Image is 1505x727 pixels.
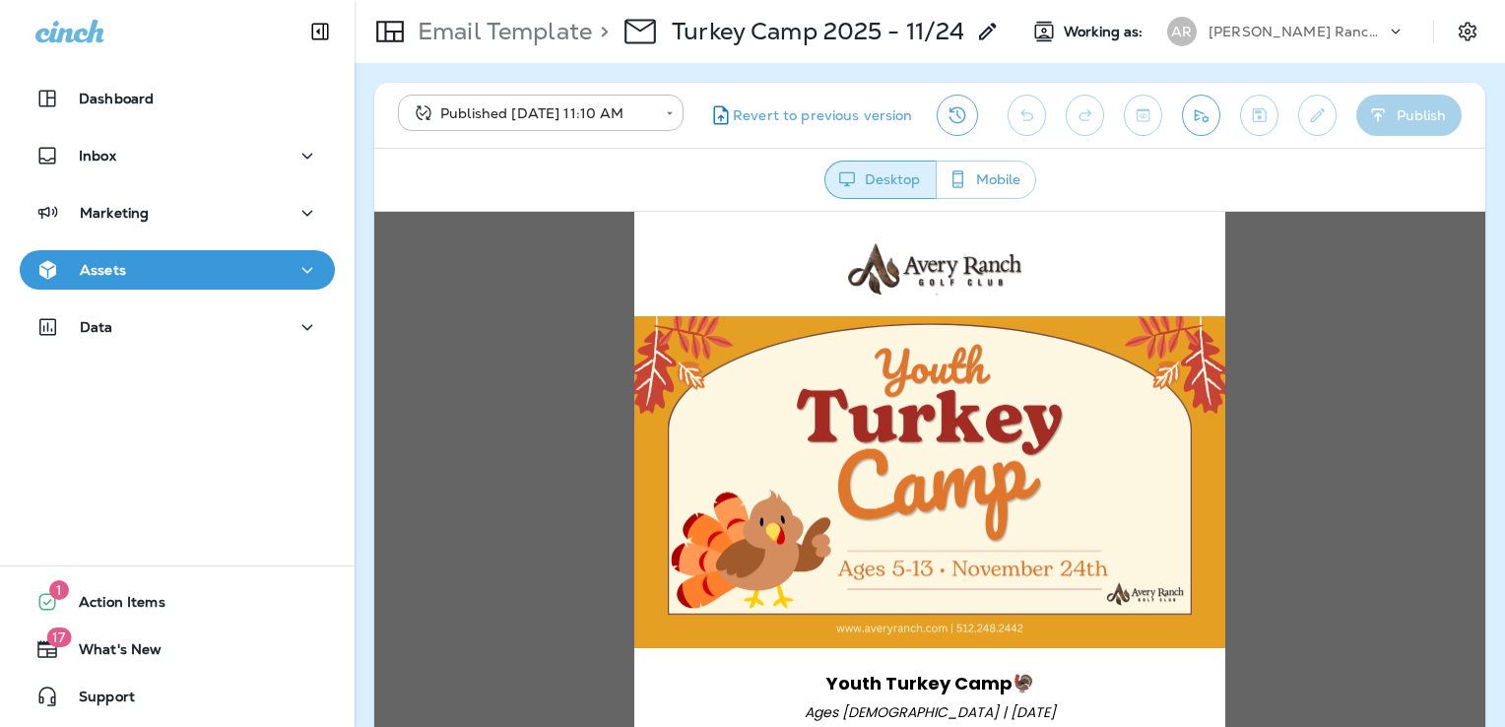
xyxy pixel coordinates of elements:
[1064,24,1147,40] span: Working as:
[452,459,660,484] span: Youth Turkey Camp🦃
[412,103,652,123] div: Published [DATE] 11:10 AM
[80,319,113,335] p: Data
[20,250,335,290] button: Assets
[79,148,116,164] p: Inbox
[20,307,335,347] button: Data
[1182,95,1220,136] button: Send test email
[592,17,609,46] p: >
[20,79,335,118] button: Dashboard
[699,95,921,136] button: Revert to previous version
[937,95,978,136] button: View Changelog
[20,677,335,716] button: Support
[79,91,154,106] p: Dashboard
[410,17,592,46] p: Email Template
[936,161,1036,199] button: Mobile
[20,193,335,232] button: Marketing
[1450,14,1485,49] button: Settings
[20,136,335,175] button: Inbox
[49,580,69,600] span: 1
[80,205,149,221] p: Marketing
[59,594,165,618] span: Action Items
[293,12,348,51] button: Collapse Sidebar
[430,491,682,510] em: Ages [DEMOGRAPHIC_DATA] | [DATE]
[80,262,126,278] p: Assets
[20,629,335,669] button: 17What's New
[824,161,937,199] button: Desktop
[59,641,162,665] span: What's New
[1167,17,1197,46] div: AR
[46,628,71,647] span: 17
[733,106,913,125] span: Revert to previous version
[20,582,335,622] button: 1Action Items
[474,32,647,86] img: Avery-Ranch-Logo.png
[672,17,964,46] p: Turkey Camp 2025 - 11/24
[59,689,135,712] span: Support
[1209,24,1386,39] p: [PERSON_NAME] Ranch Golf Club
[260,104,851,437] img: Avery-Ranch-GC--Turkey-Camp-2025---Blog.png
